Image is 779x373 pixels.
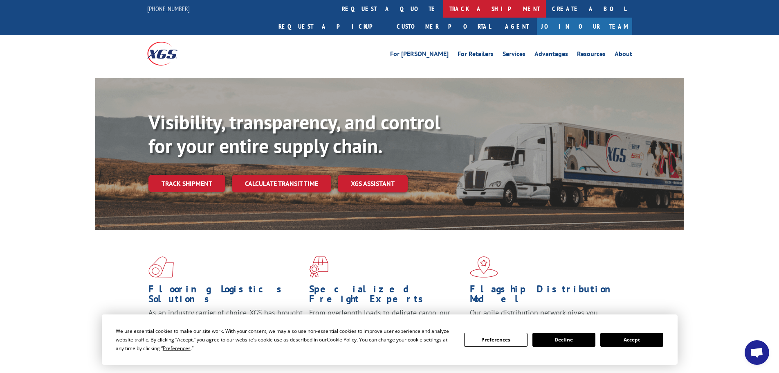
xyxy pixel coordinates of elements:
[577,51,606,60] a: Resources
[309,284,464,308] h1: Specialized Freight Experts
[470,284,624,308] h1: Flagship Distribution Model
[309,256,328,278] img: xgs-icon-focused-on-flooring-red
[497,18,537,35] a: Agent
[148,109,440,158] b: Visibility, transparency, and control for your entire supply chain.
[309,308,464,344] p: From overlength loads to delicate cargo, our experienced staff knows the best way to move your fr...
[327,336,357,343] span: Cookie Policy
[470,308,620,327] span: Our agile distribution network gives you nationwide inventory management on demand.
[272,18,391,35] a: Request a pickup
[148,175,225,192] a: Track shipment
[458,51,494,60] a: For Retailers
[338,175,408,192] a: XGS ASSISTANT
[102,314,678,365] div: Cookie Consent Prompt
[615,51,632,60] a: About
[147,5,190,13] a: [PHONE_NUMBER]
[163,345,191,352] span: Preferences
[464,333,527,347] button: Preferences
[148,284,303,308] h1: Flooring Logistics Solutions
[537,18,632,35] a: Join Our Team
[532,333,595,347] button: Decline
[470,256,498,278] img: xgs-icon-flagship-distribution-model-red
[116,327,454,353] div: We use essential cookies to make our site work. With your consent, we may also use non-essential ...
[534,51,568,60] a: Advantages
[232,175,331,192] a: Calculate transit time
[148,256,174,278] img: xgs-icon-total-supply-chain-intelligence-red
[600,333,663,347] button: Accept
[148,308,303,337] span: As an industry carrier of choice, XGS has brought innovation and dedication to flooring logistics...
[745,340,769,365] div: Open chat
[391,18,497,35] a: Customer Portal
[503,51,525,60] a: Services
[390,51,449,60] a: For [PERSON_NAME]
